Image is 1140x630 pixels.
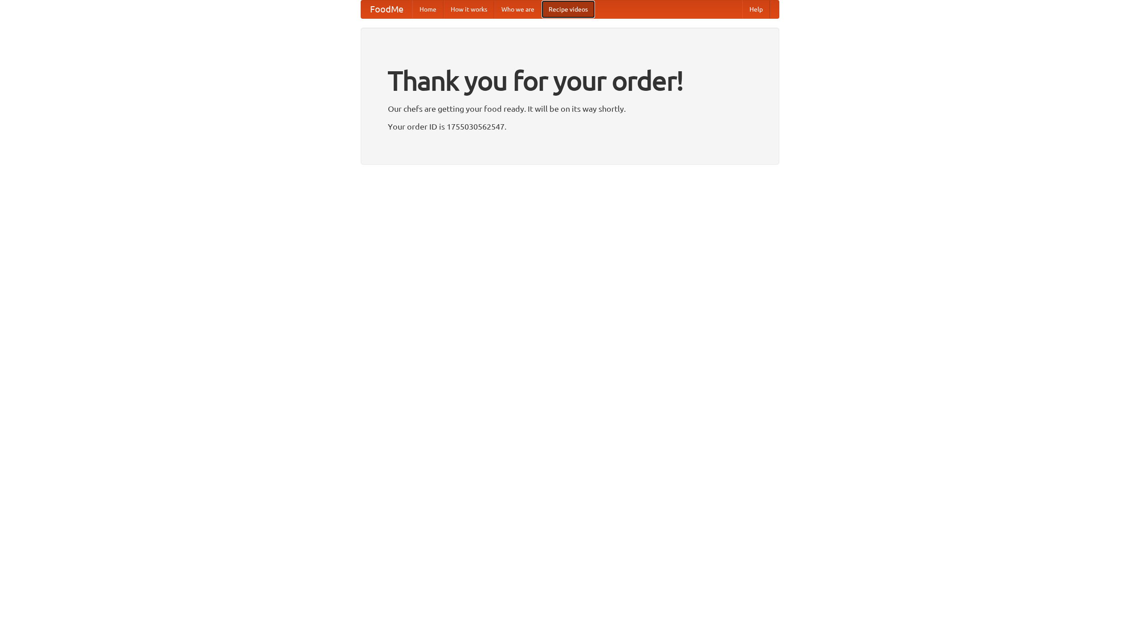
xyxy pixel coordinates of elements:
p: Our chefs are getting your food ready. It will be on its way shortly. [388,102,752,115]
p: Your order ID is 1755030562547. [388,120,752,133]
a: Who we are [494,0,541,18]
a: How it works [444,0,494,18]
a: FoodMe [361,0,412,18]
a: Help [742,0,770,18]
h1: Thank you for your order! [388,59,752,102]
a: Home [412,0,444,18]
a: Recipe videos [541,0,595,18]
